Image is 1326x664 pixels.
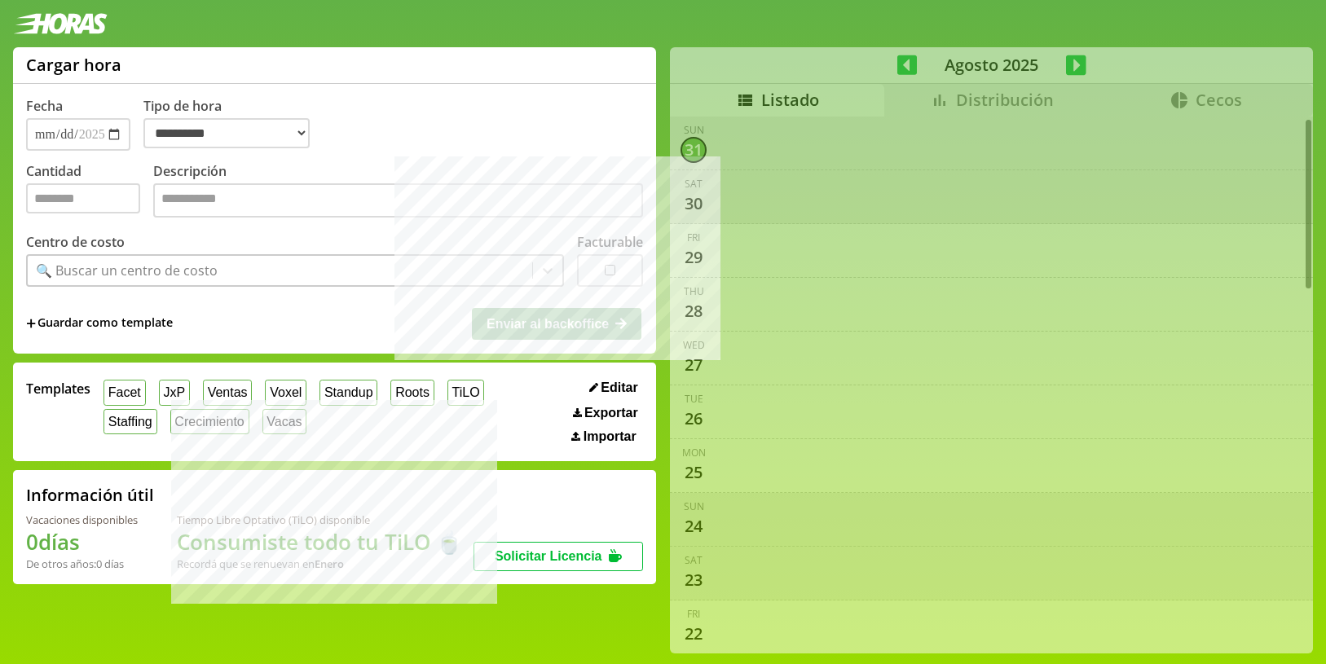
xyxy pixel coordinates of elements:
textarea: Descripción [153,183,643,218]
button: TiLO [447,380,485,405]
button: Facet [104,380,146,405]
label: Tipo de hora [143,97,323,151]
span: Importar [584,429,637,444]
h1: Cargar hora [26,54,121,76]
label: Centro de costo [26,233,125,251]
span: + [26,314,36,332]
label: Cantidad [26,162,153,222]
div: Tiempo Libre Optativo (TiLO) disponible [177,512,462,527]
div: De otros años: 0 días [26,556,138,571]
button: Roots [390,380,434,405]
label: Descripción [153,162,643,222]
input: Cantidad [26,183,140,213]
button: Voxel [265,380,306,405]
button: Crecimiento [170,409,249,434]
span: Exportar [584,406,638,420]
button: Standup [319,380,377,405]
h1: Consumiste todo tu TiLO 🍵 [177,527,462,556]
span: +Guardar como template [26,314,173,332]
button: Solicitar Licencia [474,542,643,571]
button: Staffing [104,409,157,434]
select: Tipo de hora [143,118,310,148]
span: Solicitar Licencia [495,549,602,563]
button: Vacas [262,409,307,434]
h1: 0 días [26,527,138,556]
span: Templates [26,380,90,398]
div: 🔍 Buscar un centro de costo [36,262,218,279]
label: Facturable [577,233,643,251]
img: logotipo [13,13,108,34]
h2: Información útil [26,484,154,506]
div: Recordá que se renuevan en [177,556,462,571]
button: Editar [584,380,643,396]
div: Vacaciones disponibles [26,512,138,527]
button: Ventas [203,380,253,405]
span: Editar [601,380,637,395]
b: Enero [315,556,344,571]
label: Fecha [26,97,63,115]
button: Exportar [568,405,643,421]
button: JxP [159,380,190,405]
